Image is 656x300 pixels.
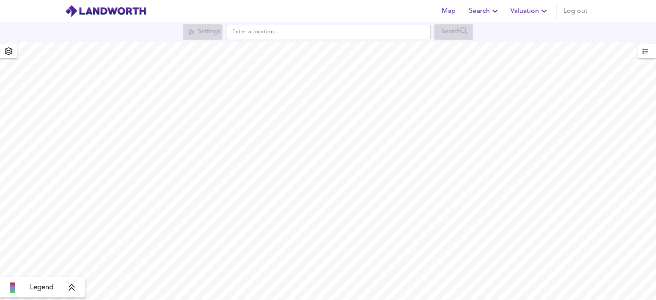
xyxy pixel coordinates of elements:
[434,24,473,40] div: Search for a location first or explore the map
[563,5,588,17] span: Log out
[30,283,53,293] span: Legend
[469,5,500,17] span: Search
[466,3,504,20] button: Search
[65,5,146,17] img: logo
[226,25,431,39] input: Enter a location...
[510,5,549,17] span: Valuation
[435,3,462,20] button: Map
[560,3,591,20] button: Log out
[507,3,553,20] button: Valuation
[438,5,459,17] span: Map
